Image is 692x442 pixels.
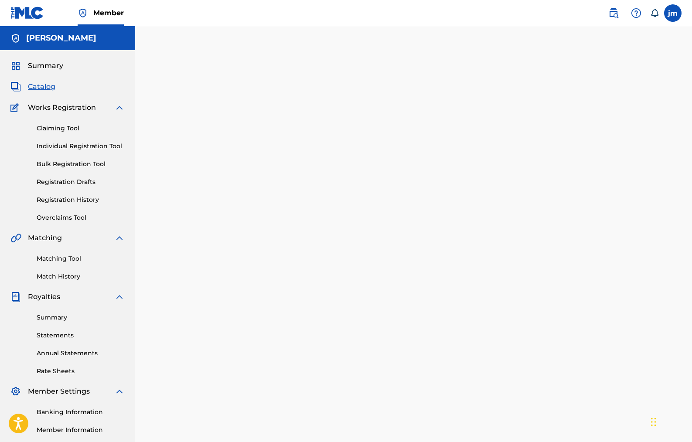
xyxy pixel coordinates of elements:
[28,82,55,92] span: Catalog
[608,8,619,18] img: search
[114,292,125,302] img: expand
[28,386,90,397] span: Member Settings
[605,4,622,22] a: Public Search
[648,400,692,442] iframe: Chat Widget
[78,8,88,18] img: Top Rightsholder
[93,8,124,18] span: Member
[10,33,21,44] img: Accounts
[627,4,645,22] div: Help
[28,102,96,113] span: Works Registration
[37,425,125,435] a: Member Information
[10,386,21,397] img: Member Settings
[37,142,125,151] a: Individual Registration Tool
[37,195,125,204] a: Registration History
[114,102,125,113] img: expand
[10,61,21,71] img: Summary
[37,408,125,417] a: Banking Information
[10,292,21,302] img: Royalties
[28,233,62,243] span: Matching
[37,313,125,322] a: Summary
[650,9,659,17] div: Notifications
[10,82,55,92] a: CatalogCatalog
[10,233,21,243] img: Matching
[37,160,125,169] a: Bulk Registration Tool
[28,292,60,302] span: Royalties
[37,177,125,187] a: Registration Drafts
[37,331,125,340] a: Statements
[37,213,125,222] a: Overclaims Tool
[10,82,21,92] img: Catalog
[26,33,96,43] h5: jasper murray
[664,4,682,22] div: User Menu
[114,233,125,243] img: expand
[114,386,125,397] img: expand
[651,409,656,435] div: Drag
[10,7,44,19] img: MLC Logo
[10,102,22,113] img: Works Registration
[37,349,125,358] a: Annual Statements
[668,294,692,368] iframe: Resource Center
[28,61,63,71] span: Summary
[37,254,125,263] a: Matching Tool
[631,8,641,18] img: help
[37,124,125,133] a: Claiming Tool
[10,61,63,71] a: SummarySummary
[37,367,125,376] a: Rate Sheets
[37,272,125,281] a: Match History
